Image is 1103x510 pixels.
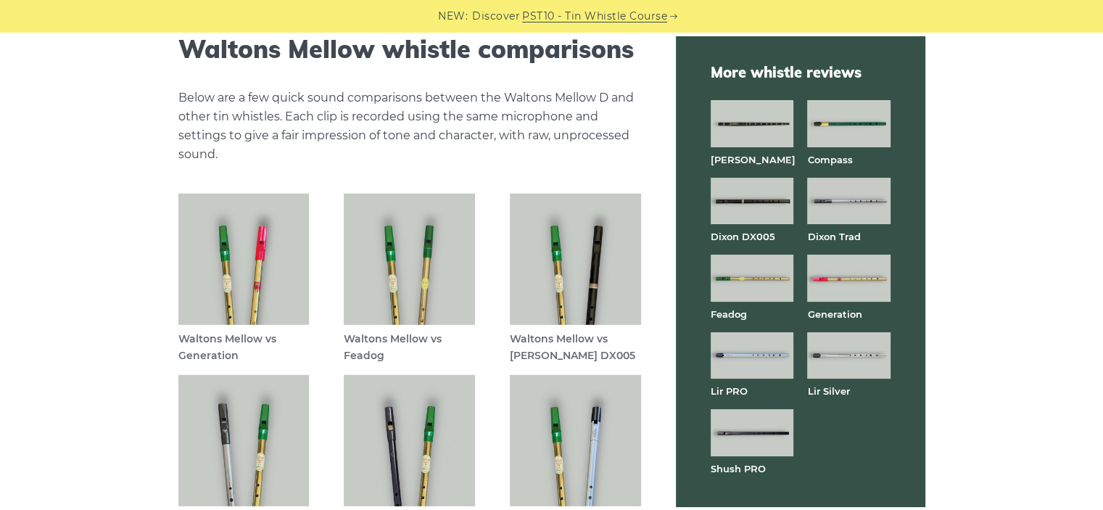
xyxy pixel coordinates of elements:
a: Lir PRO [711,385,748,397]
img: Dixon DX005 tin whistle full front view [711,178,793,224]
img: Lir Silver tin whistle full front view [807,332,890,379]
figcaption: Waltons Mellow vs Generation [178,331,310,364]
a: Compass [807,154,852,165]
a: Dixon DX005 [711,231,775,242]
span: Discover [472,8,520,25]
a: Shush PRO [711,463,766,474]
span: More whistle reviews [711,62,891,83]
img: Generation brass tin whistle full front view [807,255,890,301]
img: Shuh PRO tin whistle full front view [711,409,793,456]
span: NEW: [438,8,468,25]
h2: Waltons Mellow whistle comparisons [178,35,641,65]
a: Dixon Trad [807,231,860,242]
a: Feadog [711,308,747,320]
figcaption: Waltons Mellow vs [PERSON_NAME] DX005 [510,331,641,364]
img: Dixon Trad tin whistle full front view [807,178,890,224]
figcaption: Waltons Mellow vs Feadog [344,331,475,364]
img: Lir PRO aluminum tin whistle full front view [711,332,793,379]
a: PST10 - Tin Whistle Course [522,8,667,25]
a: Lir Silver [807,385,849,397]
a: Generation [807,308,862,320]
img: Feadog brass tin whistle full front view [711,255,793,301]
p: Below are a few quick sound comparisons between the Waltons Mellow D and other tin whistles. Each... [178,89,641,164]
a: [PERSON_NAME] [711,154,796,165]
